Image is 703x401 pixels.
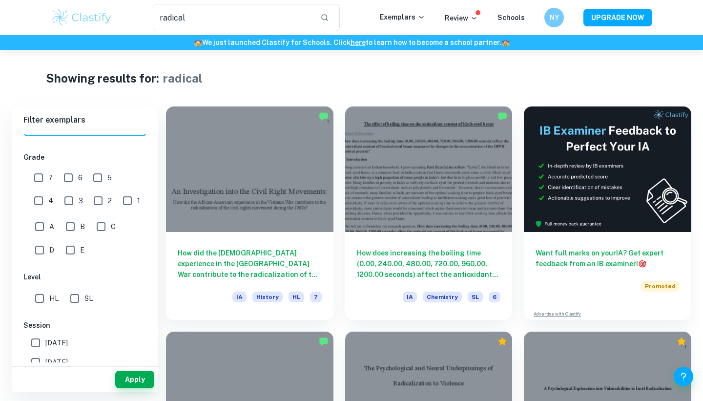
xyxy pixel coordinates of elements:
span: 6 [489,292,500,302]
div: Premium [497,337,507,346]
span: HL [289,292,304,302]
span: E [80,245,84,255]
span: D [49,245,54,255]
a: Schools [497,14,525,21]
span: Promoted [641,281,680,292]
h1: radical [163,69,202,87]
h6: How did the [DEMOGRAPHIC_DATA] experience in the [GEOGRAPHIC_DATA] War contribute to the radicali... [178,248,322,280]
input: Search for any exemplars... [153,4,312,31]
h6: Level [23,272,146,282]
span: IA [232,292,247,302]
h6: Filter exemplars [12,106,158,134]
span: 🎯 [638,260,646,268]
span: 7 [310,292,322,302]
span: 6 [78,172,83,183]
h6: Want full marks on your IA ? Get expert feedback from an IB examiner! [536,248,680,269]
span: SL [84,293,93,304]
span: 1 [137,195,140,206]
a: Want full marks on yourIA? Get expert feedback from an IB examiner!PromotedAdvertise with Clastify [524,106,691,320]
span: History [252,292,283,302]
img: Thumbnail [524,106,691,232]
img: Marked [497,111,507,121]
span: 7 [48,172,53,183]
span: 3 [79,195,83,206]
span: 5 [107,172,112,183]
button: UPGRADE NOW [583,9,652,26]
span: 🏫 [194,39,202,46]
span: 🏫 [501,39,510,46]
span: SL [468,292,483,302]
p: Review [445,13,478,23]
button: NY [544,8,564,27]
button: Help and Feedback [674,367,693,386]
img: Marked [319,337,329,346]
span: 4 [48,195,53,206]
img: Marked [319,111,329,121]
span: HL [49,293,59,304]
h6: Session [23,320,146,331]
h6: NY [549,12,560,23]
div: Premium [677,337,686,346]
span: A [49,221,54,232]
span: 2 [108,195,112,206]
a: How does increasing the boiling time (0.00, 240.00, 480.00, 720.00, 960.00, 1200.00 seconds) affe... [345,106,513,320]
img: Clastify logo [51,8,113,27]
p: Exemplars [380,12,425,22]
span: B [80,221,85,232]
span: IA [403,292,417,302]
a: Advertise with Clastify [534,311,581,317]
h6: We just launched Clastify for Schools. Click to learn how to become a school partner. [2,37,701,48]
button: Apply [115,371,154,388]
span: C [111,221,116,232]
h1: Showing results for: [46,69,159,87]
span: Chemistry [423,292,462,302]
span: [DATE] [45,357,68,368]
h6: Grade [23,152,146,163]
a: How did the [DEMOGRAPHIC_DATA] experience in the [GEOGRAPHIC_DATA] War contribute to the radicali... [166,106,333,320]
a: here [351,39,366,46]
h6: How does increasing the boiling time (0.00, 240.00, 480.00, 720.00, 960.00, 1200.00 seconds) affe... [357,248,501,280]
span: [DATE] [45,338,68,348]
